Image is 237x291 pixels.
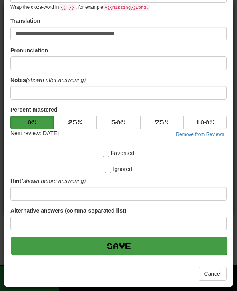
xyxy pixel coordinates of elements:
[59,4,67,11] code: {{
[67,4,76,11] code: }}
[103,151,109,157] input: Favorited
[10,129,59,139] div: Next review: [DATE]
[10,207,126,215] label: Alternative answers (comma-separated list)
[54,116,97,129] button: 25%
[10,4,151,10] small: Wrap the cloze-word in , for example .
[10,46,48,54] label: Pronunciation
[10,76,86,84] label: Notes
[11,237,227,255] button: Save
[97,116,140,129] button: 50%
[10,17,40,25] label: Translation
[105,167,111,173] input: Ignored
[10,177,86,185] label: Hint
[183,116,227,129] button: 100%
[103,4,150,11] code: A {{ missing }} word.
[10,116,227,129] div: Percent mastered
[26,77,86,83] em: (shown after answering)
[199,267,227,281] button: Cancel
[140,116,183,129] button: 75%
[103,149,134,157] label: Favorited
[10,116,54,129] button: 0%
[105,165,132,173] label: Ignored
[10,106,58,114] label: Percent mastered
[173,130,227,139] button: Remove from Reviews
[21,178,86,184] em: (shown before answering)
